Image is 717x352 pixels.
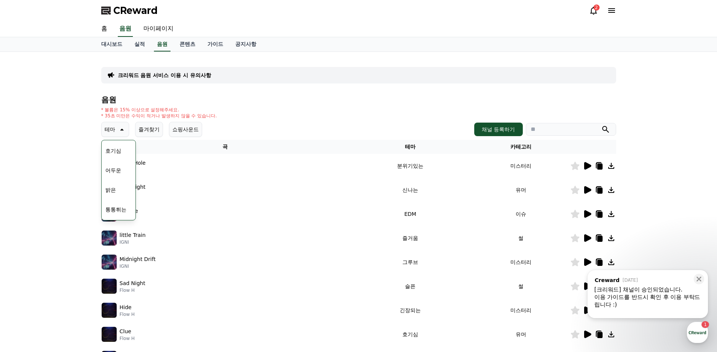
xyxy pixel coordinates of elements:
[349,274,471,298] td: 슬픈
[102,279,117,294] img: music
[472,202,570,226] td: 이슈
[102,231,117,246] img: music
[101,122,129,137] button: 테마
[120,279,145,287] p: Sad Night
[349,298,471,322] td: 긴장되는
[102,143,124,159] button: 호기심
[69,250,78,256] span: 대화
[135,122,163,137] button: 즐겨찾기
[95,37,128,52] a: 대시보드
[349,154,471,178] td: 분위기있는
[113,5,158,17] span: CReward
[102,303,117,318] img: music
[120,303,132,311] p: Hide
[472,274,570,298] td: 썰
[101,96,616,104] h4: 음원
[589,6,598,15] a: 2
[201,37,229,52] a: 가이드
[95,21,113,37] a: 홈
[120,311,135,317] p: Flow H
[105,124,115,135] p: 테마
[24,250,28,256] span: 홈
[137,21,180,37] a: 마이페이지
[101,107,217,113] p: * 볼륨은 15% 이상으로 설정해주세요.
[472,250,570,274] td: 미스터리
[349,250,471,274] td: 그루브
[472,178,570,202] td: 유머
[474,123,522,136] button: 채널 등록하기
[76,238,79,244] span: 1
[472,140,570,154] th: 카테고리
[102,327,117,342] img: music
[97,238,145,257] a: 설정
[101,5,158,17] a: CReward
[128,37,151,52] a: 실적
[2,238,50,257] a: 홈
[349,140,471,154] th: 테마
[102,201,129,218] button: 통통튀는
[472,322,570,346] td: 유머
[169,122,202,137] button: 쇼핑사운드
[472,154,570,178] td: 미스터리
[116,250,125,256] span: 설정
[594,5,600,11] div: 2
[349,178,471,202] td: 신나는
[349,322,471,346] td: 호기심
[120,335,135,341] p: Flow H
[120,183,146,191] p: Moonlight
[50,238,97,257] a: 1대화
[101,140,349,154] th: 곡
[120,231,146,239] p: little Train
[349,202,471,226] td: EDM
[120,263,156,269] p: IGNI
[102,162,124,179] button: 어두운
[472,298,570,322] td: 미스터리
[229,37,262,52] a: 공지사항
[349,226,471,250] td: 즐거움
[118,21,133,37] a: 음원
[102,255,117,270] img: music
[102,182,119,198] button: 밝은
[174,37,201,52] a: 콘텐츠
[118,71,211,79] a: 크리워드 음원 서비스 이용 시 유의사항
[120,239,146,245] p: IGNI
[154,37,170,52] a: 음원
[120,287,145,293] p: Flow H
[120,328,131,335] p: Clue
[120,255,156,263] p: Midnight Drift
[101,113,217,119] p: * 35초 미만은 수익이 적거나 발생하지 않을 수 있습니다.
[472,226,570,250] td: 썰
